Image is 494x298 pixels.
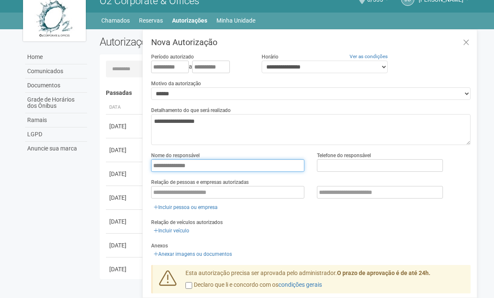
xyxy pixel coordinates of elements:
[151,152,200,159] label: Nome do responsável
[101,15,130,26] a: Chamados
[151,242,168,250] label: Anexos
[179,269,471,293] div: Esta autorização precisa ser aprovada pelo administrador.
[317,152,371,159] label: Telefone do responsável
[106,90,465,96] h4: Passadas
[151,250,234,259] a: Anexar imagens ou documentos
[151,61,249,73] div: a
[109,194,140,202] div: [DATE]
[151,80,201,87] label: Motivo da autorização
[109,241,140,250] div: [DATE]
[278,281,322,288] a: condições gerais
[151,107,231,114] label: Detalhamento do que será realizado
[151,226,192,235] a: Incluir veículo
[109,146,140,154] div: [DATE]
[109,217,140,226] div: [DATE]
[25,64,87,79] a: Comunicados
[151,219,223,226] label: Relação de veículos autorizados
[262,53,278,61] label: Horário
[109,170,140,178] div: [DATE]
[151,38,471,46] h3: Nova Autorização
[337,270,430,276] strong: O prazo de aprovação é de até 24h.
[172,15,207,26] a: Autorizações
[139,15,163,26] a: Reservas
[25,50,87,64] a: Home
[25,142,87,155] a: Anuncie sua marca
[151,178,249,186] label: Relação de pessoas e empresas autorizadas
[185,282,192,289] input: Declaro que li e concordo com oscondições gerais
[109,122,140,130] div: [DATE]
[106,101,144,115] th: Data
[25,113,87,127] a: Ramais
[25,93,87,113] a: Grade de Horários dos Ônibus
[25,79,87,93] a: Documentos
[216,15,255,26] a: Minha Unidade
[151,53,194,61] label: Período autorizado
[25,127,87,142] a: LGPD
[185,281,322,289] label: Declaro que li e concordo com os
[100,36,279,48] h2: Autorizações
[151,203,220,212] a: Incluir pessoa ou empresa
[109,265,140,273] div: [DATE]
[350,53,388,59] a: Ver as condições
